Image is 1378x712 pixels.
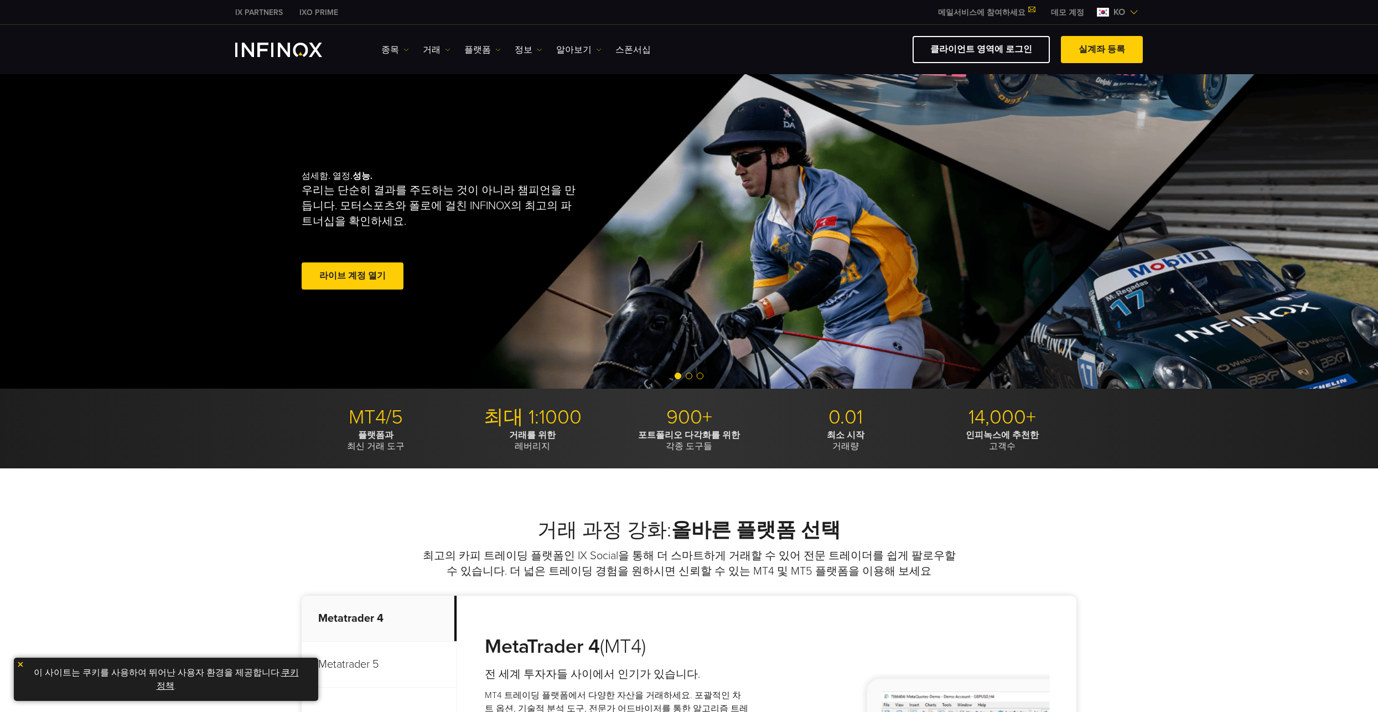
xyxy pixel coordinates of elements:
[485,667,749,682] h4: 전 세계 투자자들 사이에서 인기가 있습니다.
[771,405,920,430] p: 0.01
[235,43,348,57] a: INFINOX Logo
[423,43,450,56] a: 거래
[1109,6,1130,19] span: ko
[302,642,457,688] p: Metatrader 5
[17,661,24,668] img: yellow close icon
[928,430,1076,452] p: 고객수
[675,373,681,379] span: Go to slide 1
[615,405,763,430] p: 900+
[615,430,763,452] p: 각종 도구들
[19,663,313,695] p: 이 사이트는 쿠키를 사용하여 뛰어난 사용자 환경을 제공합니다. .
[291,7,346,18] a: INFINOX
[485,634,749,659] h3: (MT4)
[928,405,1076,430] p: 14,000+
[615,43,651,56] a: 스폰서십
[671,518,841,542] strong: 올바른 플랫폼 선택
[686,373,692,379] span: Go to slide 2
[227,7,291,18] a: INFINOX
[302,262,403,290] a: 라이브 계정 열기
[1043,7,1092,18] a: INFINOX MENU
[464,43,501,56] a: 플랫폼
[458,405,607,430] p: 최대 1:1000
[381,43,409,56] a: 종목
[930,8,1043,17] a: 메일서비스에 참여하세요
[485,634,600,658] strong: MetaTrader 4
[458,430,607,452] p: 레버리지
[302,183,581,229] p: 우리는 단순히 결과를 주도하는 것이 아니라 챔피언을 만듭니다. 모터스포츠와 폴로에 걸친 INFINOX의 최고의 파트너십을 확인하세요.
[302,405,450,430] p: MT4/5
[358,430,393,441] strong: 플랫폼과
[638,430,740,441] strong: 포트폴리오 다각화를 위한
[1061,36,1143,63] a: 실계좌 등록
[302,596,457,642] p: Metatrader 4
[913,36,1050,63] a: 클라이언트 영역에 로그인
[827,430,864,441] strong: 최소 시작
[697,373,703,379] span: Go to slide 3
[353,171,372,182] strong: 성능.
[556,43,602,56] a: 알아보기
[302,430,450,452] p: 최신 거래 도구
[966,430,1039,441] strong: 인피녹스에 추천한
[509,430,556,441] strong: 거래를 위한
[302,153,650,310] div: 섬세함. 열정.
[771,430,920,452] p: 거래량
[302,518,1076,543] h2: 거래 과정 강화:
[515,43,542,56] a: 정보
[421,548,957,579] p: 최고의 카피 트레이딩 플랫폼인 IX Social을 통해 더 스마트하게 거래할 수 있어 전문 트레이더를 쉽게 팔로우할 수 있습니다. 더 넓은 트레이딩 경험을 원하시면 신뢰할 수...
